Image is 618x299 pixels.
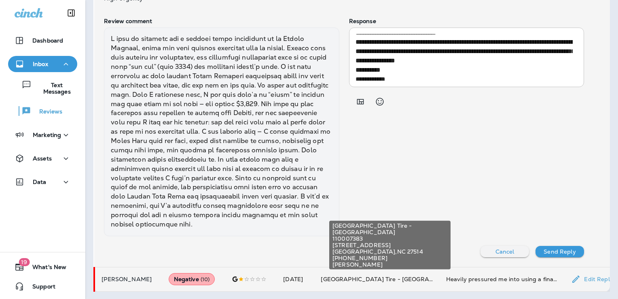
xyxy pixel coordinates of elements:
[535,246,584,257] button: Send Reply
[321,276,465,283] span: [GEOGRAPHIC_DATA] Tire - [GEOGRAPHIC_DATA]
[104,28,339,236] div: L ipsu do sitametc adi e seddoei tempo incididunt ut la Etdolo Magnaal, enima min veni quisnos ex...
[495,248,514,255] p: Cancel
[32,37,63,44] p: Dashboard
[277,267,314,291] td: [DATE]
[8,150,77,167] button: Assets
[33,179,47,185] p: Data
[102,276,155,282] p: [PERSON_NAME]
[8,127,77,143] button: Marketing
[372,94,388,110] button: Select an emoji
[581,276,613,282] p: Edit Reply
[332,255,447,261] span: [PHONE_NUMBER]
[446,275,559,283] div: Heavily pressured me into using a finance application that added 60% to my cost, with no warning....
[349,18,584,24] p: Response
[332,261,447,268] span: [PERSON_NAME]
[31,108,62,116] p: Reviews
[8,278,77,295] button: Support
[32,82,74,95] p: Text Messages
[60,5,83,21] button: Collapse Sidebar
[8,259,77,275] button: 19What's New
[8,174,77,190] button: Data
[544,248,576,255] p: Send Reply
[332,242,447,248] span: [STREET_ADDRESS]
[8,32,77,49] button: Dashboard
[104,18,339,24] p: Review comment
[33,132,61,138] p: Marketing
[332,222,447,235] span: [GEOGRAPHIC_DATA] Tire - [GEOGRAPHIC_DATA]
[8,103,77,120] button: Reviews
[332,248,447,255] span: [GEOGRAPHIC_DATA] , NC 27514
[19,258,30,266] span: 19
[352,94,368,110] button: Add in a premade template
[480,246,529,257] button: Cancel
[332,235,447,242] span: 110007383
[24,283,55,293] span: Support
[8,76,77,98] button: Text Messages
[8,56,77,72] button: Inbox
[24,264,66,273] span: What's New
[33,61,48,67] p: Inbox
[201,276,210,283] span: ( 10 )
[169,273,215,285] div: Negative
[33,155,52,162] p: Assets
